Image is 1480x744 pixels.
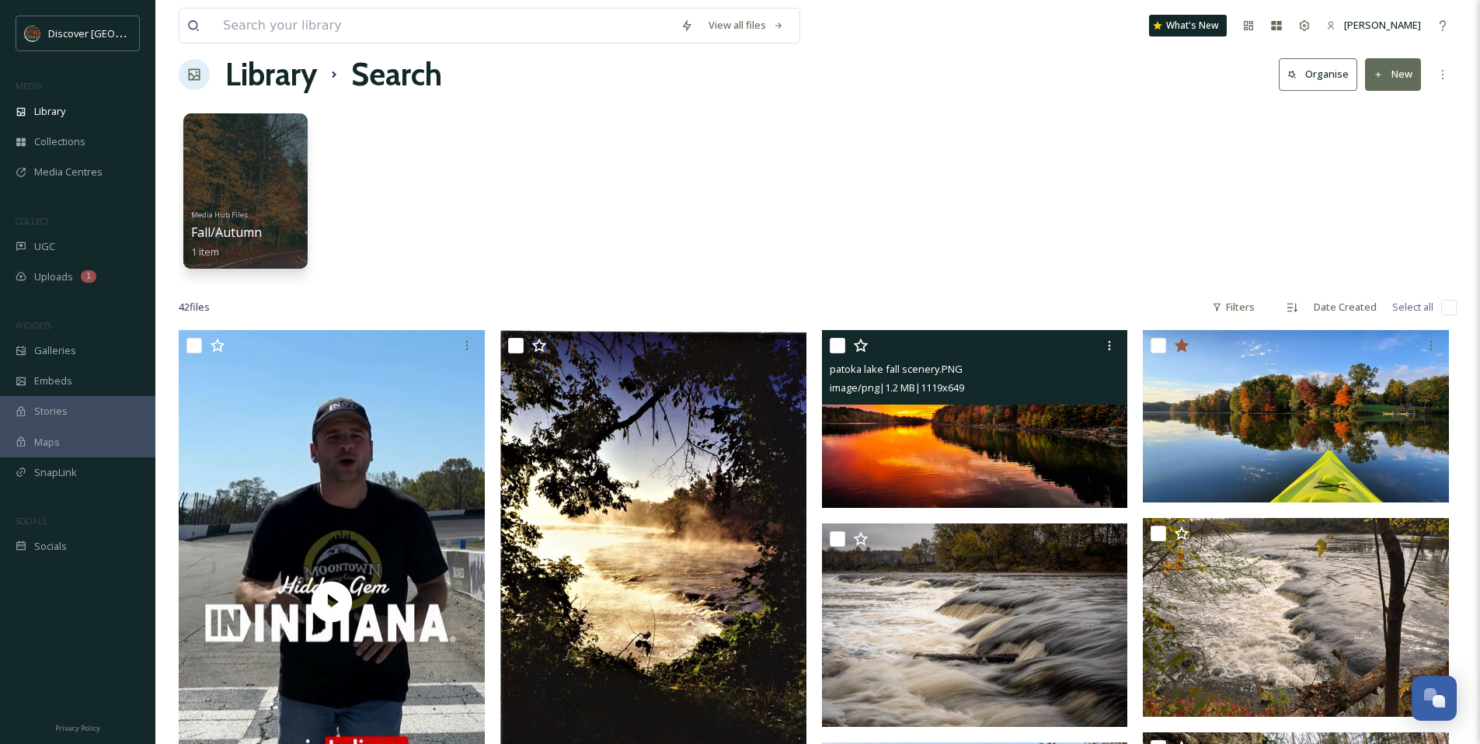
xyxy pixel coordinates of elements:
[81,270,96,283] div: 1
[179,300,210,315] span: 42 file s
[34,269,73,284] span: Uploads
[1392,300,1433,315] span: Select all
[1149,15,1227,37] a: What's New
[34,539,67,554] span: Socials
[1412,676,1457,721] button: Open Chat
[1204,292,1262,322] div: Filters
[1306,292,1384,322] div: Date Created
[822,523,1128,728] img: Hindostan Falls by Dylan Erwin.jpg
[191,206,262,259] a: Media Hub FilesFall/Autumn1 item
[701,10,792,40] a: View all files
[25,26,40,41] img: SIN-logo.svg
[16,80,43,92] span: MEDIA
[1365,58,1421,90] button: New
[1279,58,1365,90] a: Organise
[34,404,68,419] span: Stories
[822,330,1128,508] img: patoka lake fall scenery.PNG
[1143,330,1449,502] img: fall-1.jpg
[351,51,442,98] h1: Search
[34,374,72,388] span: Embeds
[1143,518,1449,718] img: Hindo Falls in the Fall .jpg
[34,239,55,254] span: UGC
[1318,10,1429,40] a: [PERSON_NAME]
[55,723,100,733] span: Privacy Policy
[191,210,248,220] span: Media Hub Files
[225,51,317,98] a: Library
[1344,18,1421,32] span: [PERSON_NAME]
[34,435,60,450] span: Maps
[16,215,49,227] span: COLLECT
[34,343,76,358] span: Galleries
[830,381,964,395] span: image/png | 1.2 MB | 1119 x 649
[1279,58,1357,90] button: Organise
[34,465,77,480] span: SnapLink
[16,319,51,331] span: WIDGETS
[55,718,100,736] a: Privacy Policy
[191,224,262,241] span: Fall/Autumn
[215,9,673,43] input: Search your library
[16,515,47,527] span: SOCIALS
[830,362,963,376] span: patoka lake fall scenery.PNG
[48,26,242,40] span: Discover [GEOGRAPHIC_DATA][US_STATE]
[34,134,85,149] span: Collections
[34,165,103,179] span: Media Centres
[191,245,219,259] span: 1 item
[34,104,65,119] span: Library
